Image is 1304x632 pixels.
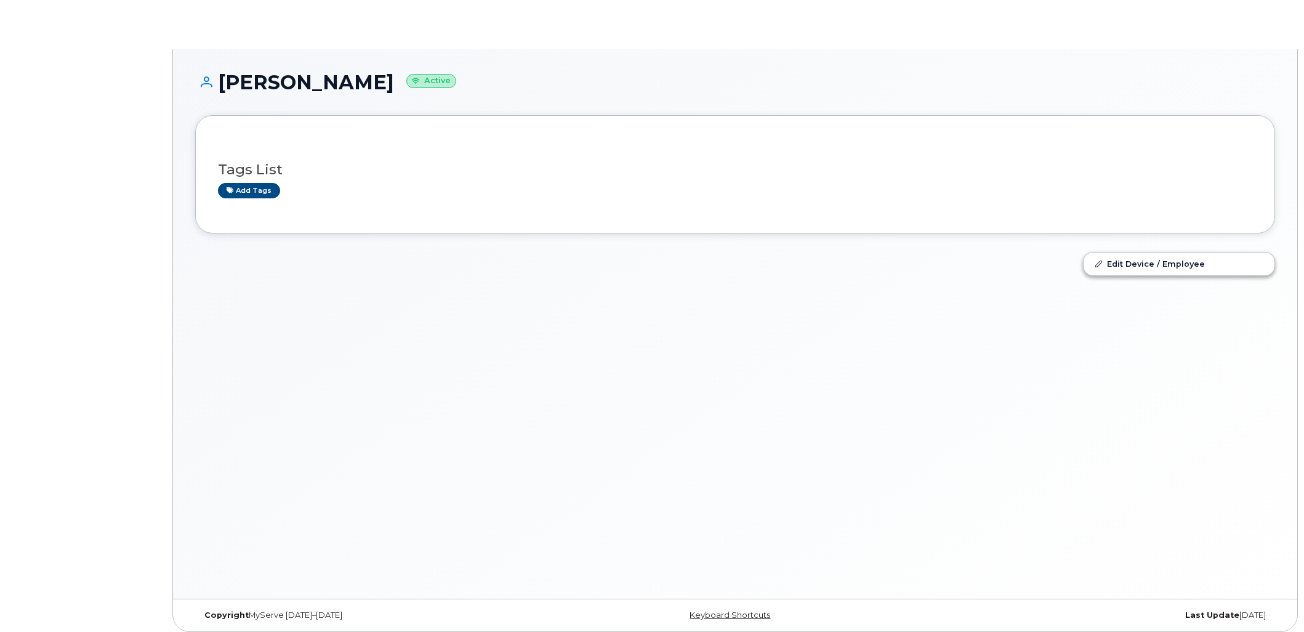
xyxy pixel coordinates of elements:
[218,183,280,198] a: Add tags
[1084,253,1274,275] a: Edit Device / Employee
[195,610,555,620] div: MyServe [DATE]–[DATE]
[1185,610,1239,620] strong: Last Update
[690,610,770,620] a: Keyboard Shortcuts
[406,74,456,88] small: Active
[218,162,1252,177] h3: Tags List
[915,610,1275,620] div: [DATE]
[204,610,249,620] strong: Copyright
[195,71,1275,93] h1: [PERSON_NAME]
